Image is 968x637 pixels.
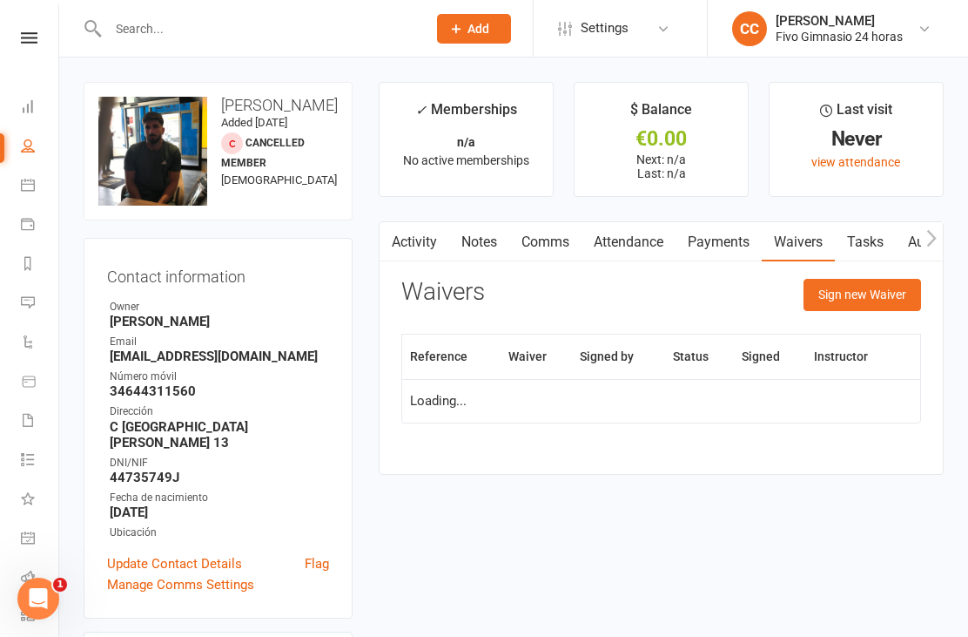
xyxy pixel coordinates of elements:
th: Signed by [572,335,665,379]
input: Search... [103,17,414,41]
a: Activity [380,222,449,262]
a: Waivers [762,222,835,262]
a: Product Sales [21,363,60,403]
strong: C [GEOGRAPHIC_DATA][PERSON_NAME] 13 [110,419,329,451]
div: Número móvil [110,369,329,385]
td: Loading... [402,379,920,423]
a: Payments [676,222,762,262]
a: Manage Comms Settings [107,574,254,595]
div: €0.00 [590,130,732,148]
th: Reference [402,335,500,379]
button: Add [437,14,511,44]
th: Waiver [501,335,573,379]
div: Last visit [820,98,892,130]
span: Add [467,22,489,36]
img: image1755191415.png [98,97,207,206]
th: Signed [734,335,806,379]
a: Calendar [21,167,60,207]
div: DNI/NIF [110,455,329,471]
a: What's New [21,481,60,520]
a: Reports [21,246,60,285]
p: Next: n/a Last: n/a [590,152,732,180]
h3: [PERSON_NAME] [98,97,338,114]
a: view attendance [811,155,900,169]
div: [PERSON_NAME] [776,13,903,29]
iframe: Intercom live chat [17,578,59,620]
div: Owner [110,299,329,315]
span: [DEMOGRAPHIC_DATA] [221,173,337,186]
strong: [DATE] [110,505,329,520]
a: General attendance kiosk mode [21,520,60,559]
button: Sign new Waiver [803,279,921,310]
div: Fecha de nacimiento [110,490,329,506]
i: ✓ [415,102,427,119]
a: Flag [305,553,329,574]
h3: Waivers [401,279,485,306]
span: No active memberships [403,153,529,167]
a: Notes [449,222,509,262]
div: Memberships [415,98,517,131]
div: $ Balance [630,98,692,130]
span: Cancelled member [221,137,305,169]
a: Roll call kiosk mode [21,559,60,599]
div: Email [110,334,329,350]
strong: n/a [457,135,475,149]
time: Added [DATE] [221,116,287,129]
div: Fivo Gimnasio 24 horas [776,29,903,44]
a: Dashboard [21,89,60,128]
div: CC [732,11,767,46]
a: Update Contact Details [107,553,242,574]
th: Instructor [806,335,899,379]
a: Payments [21,207,60,246]
a: Tasks [835,222,896,262]
div: Dirección [110,403,329,420]
strong: [PERSON_NAME] [110,314,329,329]
span: 1 [53,578,67,592]
div: Ubicación [110,525,329,541]
strong: 44735749J [110,470,329,485]
strong: [EMAIL_ADDRESS][DOMAIN_NAME] [110,349,329,364]
span: Settings [581,9,629,48]
a: Comms [509,222,581,262]
a: Attendance [581,222,676,262]
h3: Contact information [107,261,329,286]
a: People [21,128,60,167]
div: Never [785,130,927,148]
strong: 34644311560 [110,383,329,399]
th: Status [665,335,734,379]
